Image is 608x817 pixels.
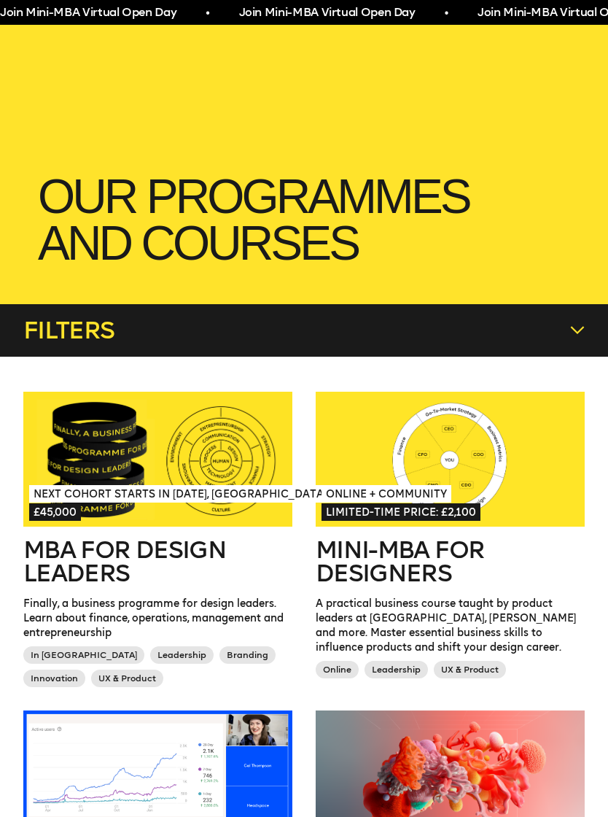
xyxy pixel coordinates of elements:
a: Online + CommunityLimited-time price: £2,100Mini-MBA for DesignersA practical business course tau... [316,392,585,684]
span: £45,000 [29,503,81,521]
span: UX & Product [91,670,163,687]
p: A practical business course taught by product leaders at [GEOGRAPHIC_DATA], [PERSON_NAME] and mor... [316,597,585,655]
div: Filters [23,304,585,357]
span: Limited-time price: £2,100 [321,503,480,521]
a: Next Cohort Starts in [DATE], [GEOGRAPHIC_DATA] & [US_STATE]£45,000MBA for Design LeadersFinally,... [23,392,292,693]
span: In [GEOGRAPHIC_DATA] [23,646,144,664]
span: Leadership [365,661,428,678]
span: Next Cohort Starts in [DATE], [GEOGRAPHIC_DATA] & [US_STATE] [29,485,403,503]
span: Branding [219,646,276,664]
span: Leadership [150,646,214,664]
span: Online + Community [321,485,451,503]
h2: MBA for Design Leaders [23,538,292,585]
span: Online [316,661,359,678]
span: • [182,4,186,22]
p: Finally, a business programme for design leaders. Learn about finance, operations, management and... [23,597,292,640]
span: Innovation [23,670,85,687]
h2: Mini-MBA for Designers [316,538,585,585]
span: • [421,4,424,22]
span: Filters [23,319,114,342]
h1: our Programmes and courses [23,158,585,281]
span: UX & Product [434,661,506,678]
